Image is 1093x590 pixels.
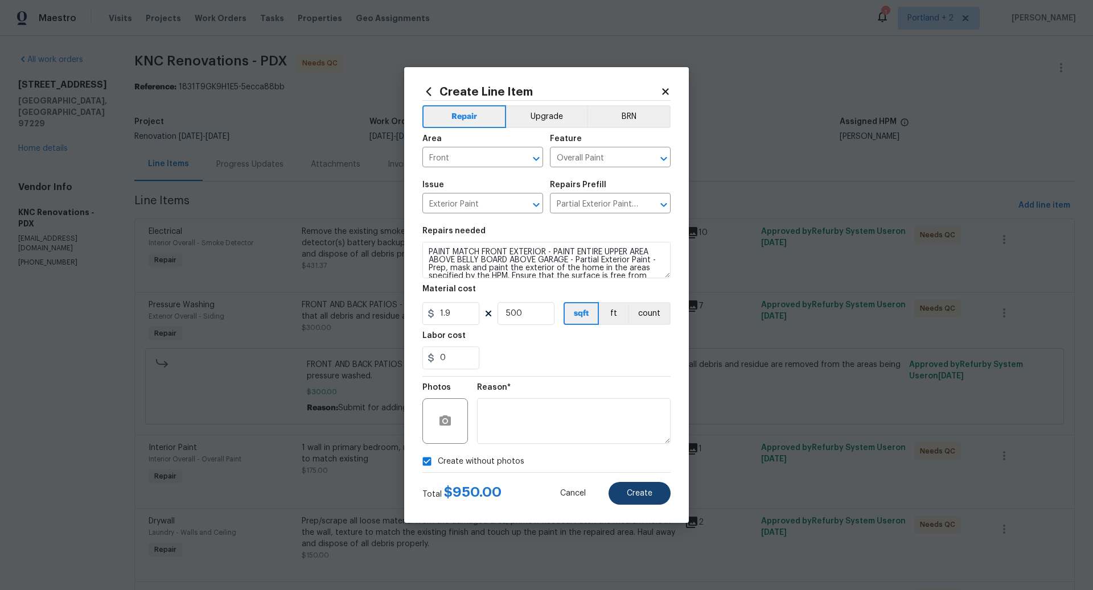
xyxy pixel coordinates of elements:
button: Repair [422,105,506,128]
h5: Material cost [422,285,476,293]
h5: Repairs Prefill [550,181,606,189]
button: Create [609,482,671,505]
h5: Area [422,135,442,143]
button: Open [528,197,544,213]
h5: Reason* [477,383,511,391]
button: Open [656,197,672,213]
span: Create [627,489,652,498]
h2: Create Line Item [422,85,660,98]
span: Cancel [560,489,586,498]
h5: Repairs needed [422,227,486,235]
h5: Feature [550,135,582,143]
button: Upgrade [506,105,587,128]
span: Create without photos [438,456,524,468]
button: sqft [564,302,599,325]
button: Open [656,151,672,167]
button: count [628,302,671,325]
div: Total [422,486,502,500]
h5: Labor cost [422,332,466,340]
button: ft [599,302,628,325]
h5: Issue [422,181,444,189]
button: Open [528,151,544,167]
button: Cancel [542,482,604,505]
span: $ 950.00 [444,485,502,499]
textarea: PAINT MATCH FRONT EXTERIOR - PAINT ENTIRE UPPER AREA ABOVE BELLY BOARD ABOVE GARAGE - Partial Ext... [422,242,671,278]
h5: Photos [422,383,451,391]
button: BRN [587,105,671,128]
